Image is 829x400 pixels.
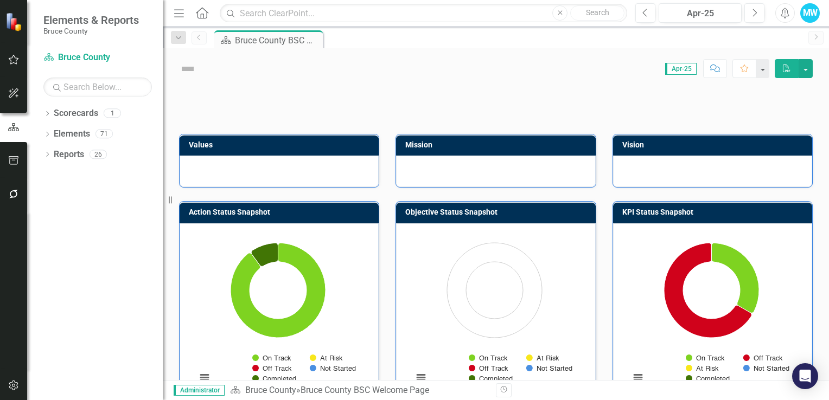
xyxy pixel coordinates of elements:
[792,363,818,389] div: Open Intercom Messenger
[686,365,718,372] button: Show At Risk
[250,251,262,267] path: Not Started , 0.
[622,141,807,149] h3: Vision
[686,375,730,383] button: Show Completed
[664,243,751,338] path: Off Track, 2.
[43,78,152,96] input: Search Below...
[413,370,429,385] button: View chart menu, Chart
[5,12,24,31] img: ClearPoint Strategy
[174,385,225,396] span: Administrator
[586,8,609,17] span: Search
[469,375,513,383] button: Show Completed
[407,232,584,395] div: Chart. Highcharts interactive chart.
[753,365,789,372] text: Not Started
[104,109,121,118] div: 1
[743,354,782,362] button: Show Off Track
[469,354,508,362] button: Show On Track
[54,107,98,120] a: Scorecards
[231,243,326,338] path: On Track, 9.
[537,365,572,372] text: Not Started
[630,370,646,385] button: View chart menu, Chart
[179,60,196,78] img: Not Defined
[624,232,801,395] div: Chart. Highcharts interactive chart.
[310,365,355,372] button: Show Not Started
[310,354,342,362] button: Show At Risk
[624,232,799,395] svg: Interactive chart
[43,27,139,35] small: Bruce County
[301,385,429,395] div: Bruce County BSC Welcome Page
[251,243,278,266] path: Completed, 1.
[43,51,152,64] a: Bruce County
[252,375,296,383] button: Show Completed
[95,130,113,139] div: 71
[405,208,590,216] h3: Objective Status Snapshot
[526,365,572,372] button: Show Not Started
[235,34,320,47] div: Bruce County BSC Welcome Page
[197,370,212,385] button: View chart menu, Chart
[191,232,367,395] div: Chart. Highcharts interactive chart.
[245,385,296,395] a: Bruce County
[54,149,84,161] a: Reports
[230,384,488,397] div: »
[54,128,90,140] a: Elements
[220,4,627,23] input: Search ClearPoint...
[469,365,507,372] button: Show Off Track
[570,5,624,21] button: Search
[622,208,807,216] h3: KPI Status Snapshot
[800,3,820,23] button: MW
[405,141,590,149] h3: Mission
[662,7,738,20] div: Apr-25
[189,208,373,216] h3: Action Status Snapshot
[43,14,139,27] span: Elements & Reports
[743,365,789,372] button: Show Not Started
[252,365,291,372] button: Show Off Track
[90,150,107,159] div: 26
[252,354,291,362] button: Show On Track
[526,354,559,362] button: Show At Risk
[189,141,373,149] h3: Values
[659,3,742,23] button: Apr-25
[191,232,365,395] svg: Interactive chart
[407,232,582,395] svg: Interactive chart
[686,354,725,362] button: Show On Track
[665,63,697,75] span: Apr-25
